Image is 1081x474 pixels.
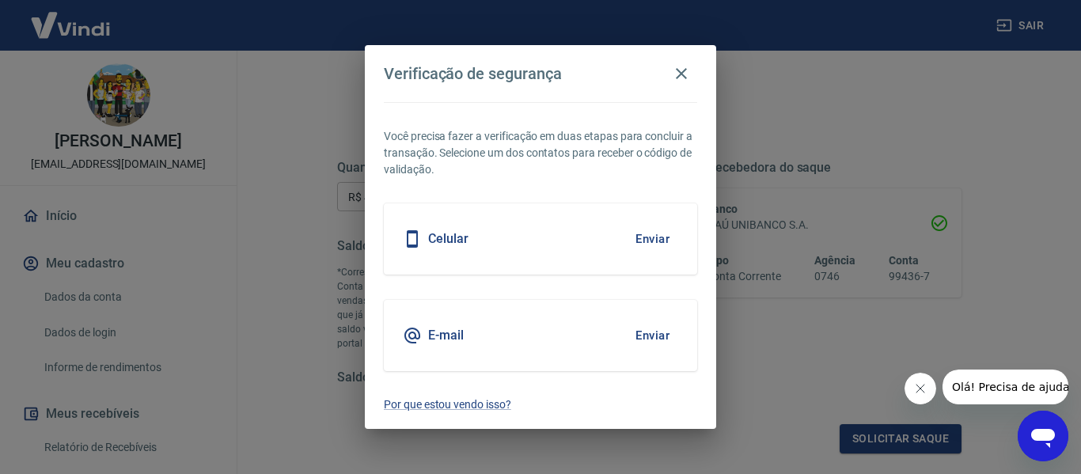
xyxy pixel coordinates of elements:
[905,373,936,404] iframe: Fechar mensagem
[428,231,468,247] h5: Celular
[943,370,1068,404] iframe: Mensagem da empresa
[1018,411,1068,461] iframe: Botão para abrir a janela de mensagens
[428,328,464,343] h5: E-mail
[384,128,697,178] p: Você precisa fazer a verificação em duas etapas para concluir a transação. Selecione um dos conta...
[627,319,678,352] button: Enviar
[384,396,697,413] a: Por que estou vendo isso?
[9,11,133,24] span: Olá! Precisa de ajuda?
[627,222,678,256] button: Enviar
[384,64,562,83] h4: Verificação de segurança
